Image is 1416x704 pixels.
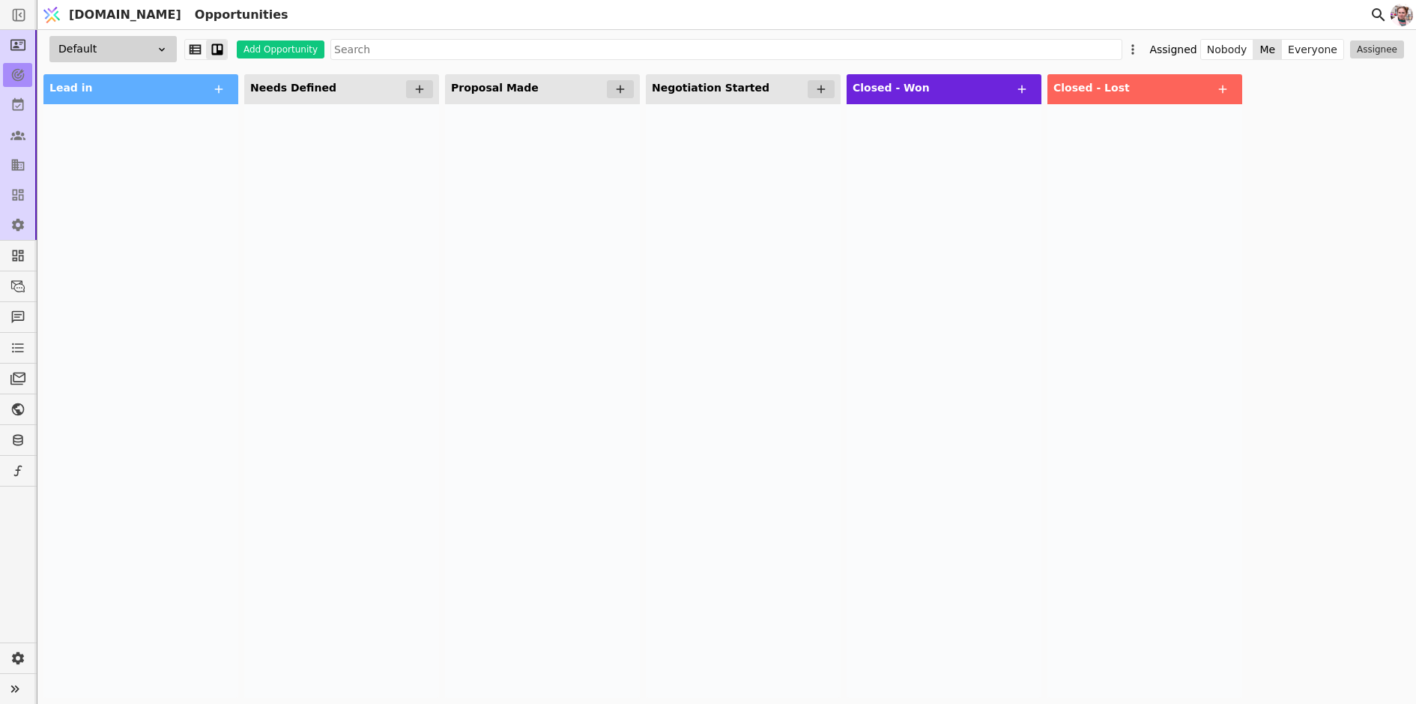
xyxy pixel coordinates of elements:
div: Default [49,36,177,62]
span: Closed - Won [853,82,930,94]
span: Closed - Lost [1053,82,1130,94]
button: Me [1253,39,1282,60]
a: Add Opportunity [228,40,324,58]
h2: Opportunities [189,6,288,24]
span: Needs Defined [250,82,336,94]
span: Lead in [49,82,93,94]
img: Logo [40,1,63,29]
img: 1611404642663-DSC_1169-po-%D1%81cropped.jpg [1391,1,1413,28]
input: Search [330,39,1122,60]
div: Assigned [1149,39,1196,60]
button: Nobody [1201,39,1254,60]
button: Add Opportunity [237,40,324,58]
span: Proposal Made [451,82,539,94]
button: Everyone [1282,39,1343,60]
span: Negotiation Started [652,82,769,94]
span: [DOMAIN_NAME] [69,6,181,24]
button: Assignee [1350,40,1404,58]
a: [DOMAIN_NAME] [37,1,189,29]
